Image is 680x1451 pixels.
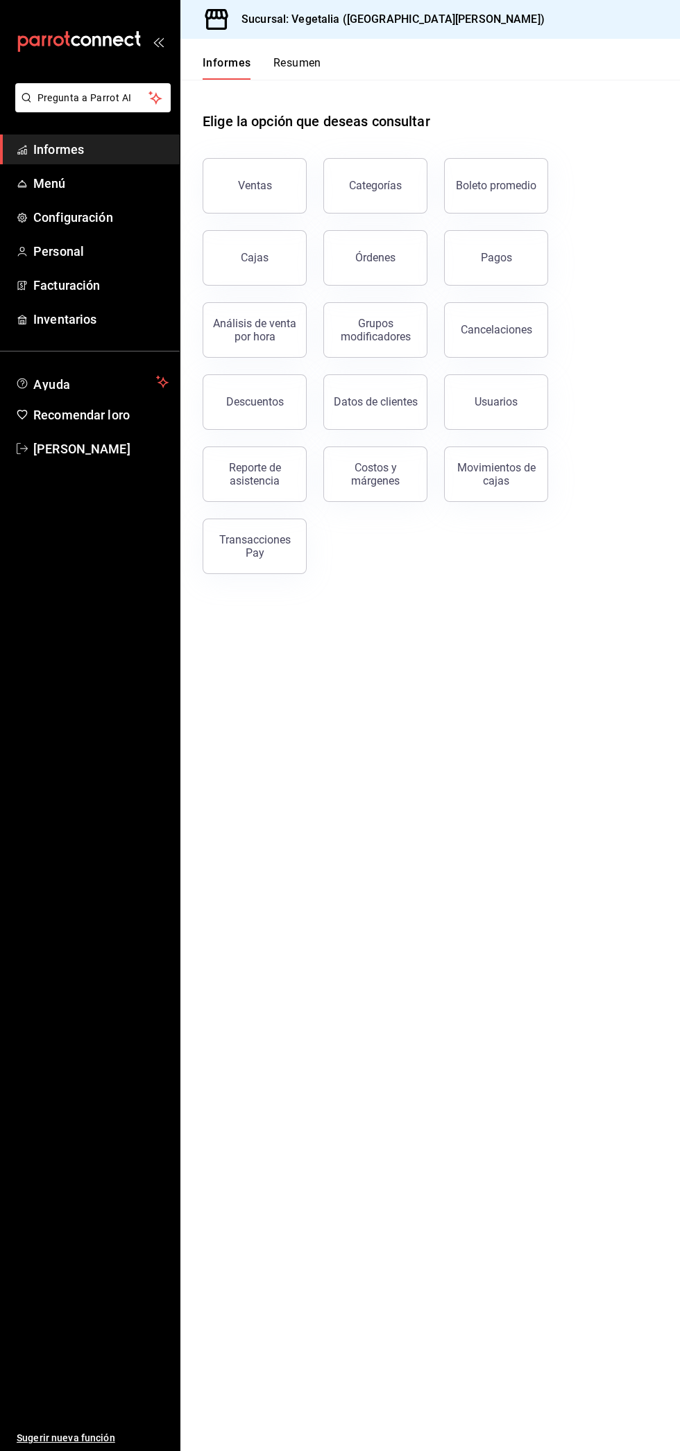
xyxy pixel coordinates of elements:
font: Elige la opción que deseas consultar [203,113,430,130]
button: abrir_cajón_menú [153,36,164,47]
button: Ventas [203,158,307,214]
font: Usuarios [475,395,518,408]
font: Recomendar loro [33,408,130,422]
font: Informes [33,142,84,157]
button: Pagos [444,230,548,286]
font: Órdenes [355,251,396,264]
font: Inventarios [33,312,96,327]
a: Cajas [203,230,307,286]
a: Pregunta a Parrot AI [10,101,171,115]
font: Ventas [238,179,272,192]
button: Cancelaciones [444,302,548,358]
font: [PERSON_NAME] [33,442,130,456]
button: Transacciones Pay [203,519,307,574]
font: Descuentos [226,395,284,408]
button: Reporte de asistencia [203,446,307,502]
button: Grupos modificadores [323,302,427,358]
font: Reporte de asistencia [229,461,281,487]
font: Sucursal: Vegetalia ([GEOGRAPHIC_DATA][PERSON_NAME]) [241,12,545,26]
font: Grupos modificadores [341,317,411,343]
font: Movimientos de cajas [457,461,536,487]
font: Menú [33,176,66,191]
button: Categorías [323,158,427,214]
font: Datos de clientes [334,395,418,408]
button: Descuentos [203,374,307,430]
font: Personal [33,244,84,259]
button: Usuarios [444,374,548,430]
font: Cajas [241,251,269,264]
font: Facturación [33,278,100,293]
font: Costos y márgenes [351,461,400,487]
button: Órdenes [323,230,427,286]
font: Ayuda [33,377,71,392]
font: Transacciones Pay [219,533,291,559]
font: Boleto promedio [456,179,536,192]
div: pestañas de navegación [203,55,321,80]
font: Análisis de venta por hora [213,317,296,343]
button: Análisis de venta por hora [203,302,307,358]
font: Configuración [33,210,113,225]
button: Pregunta a Parrot AI [15,83,171,112]
button: Boleto promedio [444,158,548,214]
font: Sugerir nueva función [17,1432,115,1443]
font: Pagos [481,251,512,264]
font: Categorías [349,179,402,192]
button: Costos y márgenes [323,446,427,502]
button: Movimientos de cajas [444,446,548,502]
font: Pregunta a Parrot AI [37,92,132,103]
font: Cancelaciones [461,323,532,336]
font: Resumen [273,56,321,69]
font: Informes [203,56,251,69]
button: Datos de clientes [323,374,427,430]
